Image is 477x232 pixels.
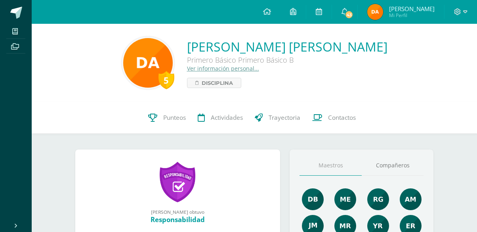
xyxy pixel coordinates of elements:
span: 43 [345,10,353,19]
a: Ver información personal... [187,65,259,72]
img: c8ce501b50aba4663d5e9c1ec6345694.png [367,188,389,210]
span: Contactos [328,113,356,122]
span: Mi Perfil [389,12,435,19]
img: 92e8b7530cfa383477e969a429d96048.png [302,188,324,210]
a: [PERSON_NAME] [PERSON_NAME] [187,38,387,55]
div: [PERSON_NAME] obtuvo [83,209,273,215]
div: Responsabilidad [83,215,273,224]
div: 5 [158,71,174,89]
span: Punteos [163,113,186,122]
a: Compañeros [362,155,424,176]
img: 65453557fab290cae8854fbf14c7a1d7.png [334,188,356,210]
span: Trayectoria [269,113,300,122]
a: Disciplina [187,78,241,88]
img: b9c775cf110ea9ea8c609c586355bce3.png [367,4,383,20]
span: Disciplina [202,78,233,88]
img: 8abe65b4029b1e7213a9156ea998f22f.png [123,38,173,88]
a: Contactos [306,102,362,134]
div: Primero Básico Primero Básico B [187,55,387,65]
a: Actividades [192,102,249,134]
img: b7c5ef9c2366ee6e8e33a2b1ce8f818e.png [400,188,422,210]
span: Actividades [211,113,243,122]
a: Maestros [300,155,362,176]
a: Punteos [142,102,192,134]
a: Trayectoria [249,102,306,134]
span: [PERSON_NAME] [389,5,435,13]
